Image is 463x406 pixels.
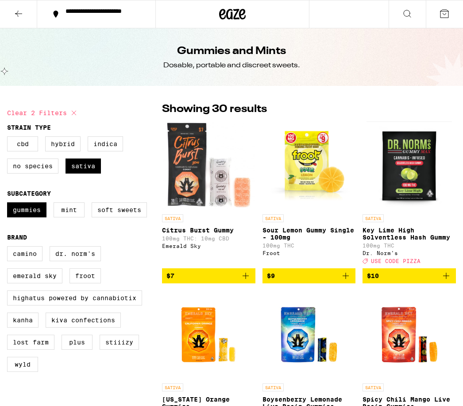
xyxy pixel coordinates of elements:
a: Open page for Citrus Burst Gummy from Emerald Sky [162,121,255,268]
label: Froot [69,268,101,283]
button: Clear 2 filters [7,102,79,124]
p: SATIVA [262,214,284,222]
a: Open page for Key Lime High Solventless Hash Gummy from Dr. Norm's [363,121,456,268]
legend: Brand [7,234,27,241]
button: Add to bag [262,268,356,283]
button: Add to bag [363,268,456,283]
legend: Strain Type [7,124,51,131]
label: No Species [7,159,58,174]
p: SATIVA [363,383,384,391]
img: Froot - Sour Lemon Gummy Single - 100mg [262,121,356,210]
img: Dr. Norm's - Key Lime High Solventless Hash Gummy [367,121,452,210]
label: Hybrid [45,136,81,151]
label: CBD [7,136,38,151]
img: Emerald Sky - California Orange Gummies [164,290,253,379]
span: $9 [267,272,275,279]
label: Sativa [66,159,101,174]
p: Showing 30 results [162,102,267,117]
label: Mint [54,202,85,217]
button: Add to bag [162,268,255,283]
label: Highatus Powered by Cannabiotix [7,290,142,305]
img: Emerald Sky - Spicy Chili Mango Live Resin Gummies [365,290,454,379]
span: USE CODE PIZZA [371,258,421,264]
div: Dosable, portable and discreet sweets. [163,61,300,70]
span: $10 [367,272,379,279]
img: Emerald Sky - Citrus Burst Gummy [162,121,255,210]
label: PLUS [62,335,93,350]
h1: Gummies and Mints [177,44,286,59]
img: Emerald Sky - Boysenberry Lemonade Live Resin Gummies [265,290,353,379]
label: STIIIZY [100,335,139,350]
div: Dr. Norm's [363,250,456,256]
p: SATIVA [162,214,183,222]
p: Citrus Burst Gummy [162,227,255,234]
label: Kanha [7,313,39,328]
label: WYLD [7,357,38,372]
p: SATIVA [363,214,384,222]
label: Indica [88,136,123,151]
label: Kiva Confections [46,313,121,328]
label: Emerald Sky [7,268,62,283]
p: Sour Lemon Gummy Single - 100mg [262,227,356,241]
p: 100mg THC: 10mg CBD [162,236,255,241]
p: Key Lime High Solventless Hash Gummy [363,227,456,241]
legend: Subcategory [7,190,51,197]
span: $7 [166,272,174,279]
p: 100mg THC [262,243,356,248]
p: SATIVA [262,383,284,391]
div: Froot [262,250,356,256]
label: Lost Farm [7,335,54,350]
label: Soft Sweets [92,202,147,217]
label: Camino [7,246,42,261]
p: 100mg THC [363,243,456,248]
label: Dr. Norm's [50,246,101,261]
label: Gummies [7,202,46,217]
p: SATIVA [162,383,183,391]
a: Open page for Sour Lemon Gummy Single - 100mg from Froot [262,121,356,268]
div: Emerald Sky [162,243,255,249]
